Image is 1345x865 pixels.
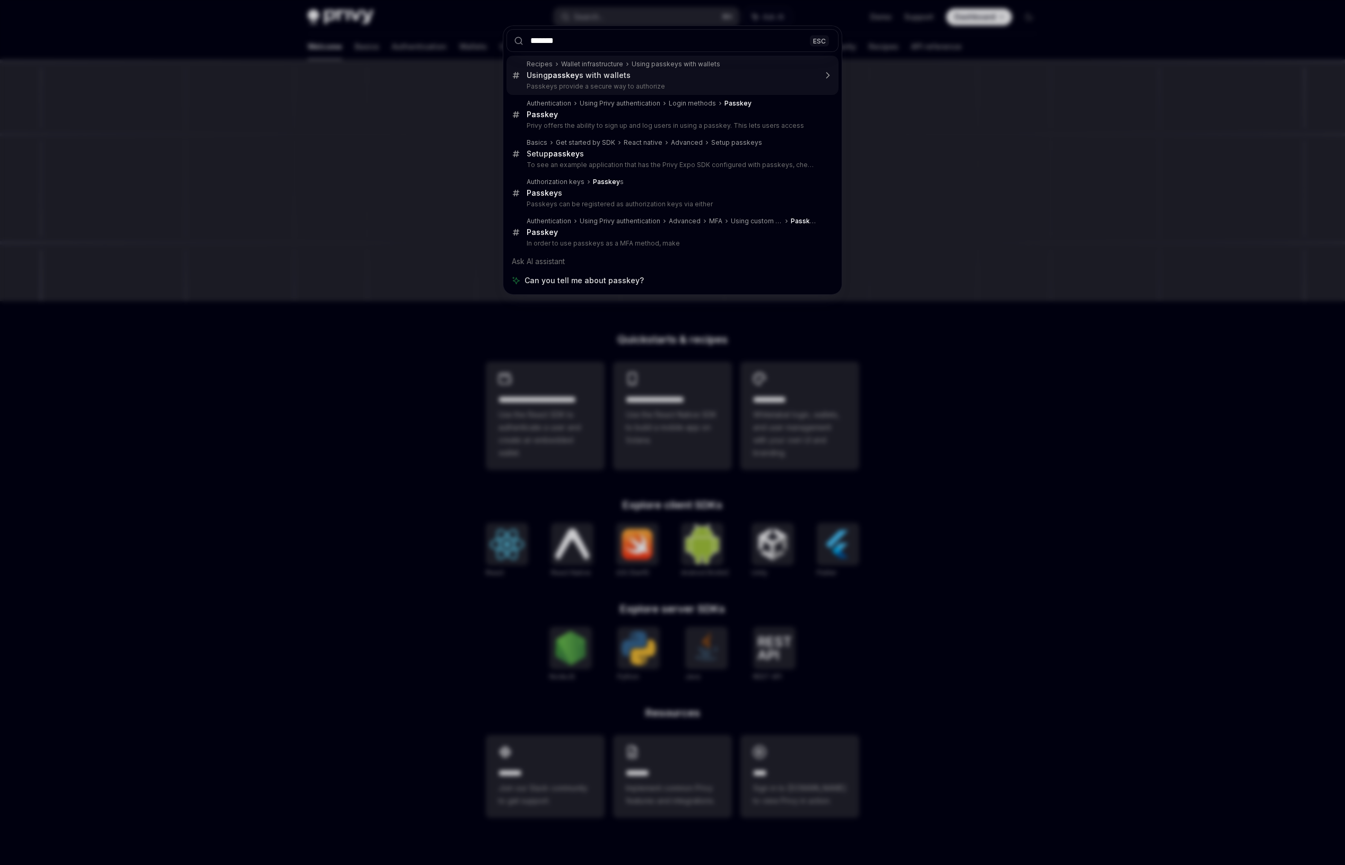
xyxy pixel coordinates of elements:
b: passkey [548,149,580,158]
p: Privy offers the ability to sign up and log users in using a passkey. This lets users access [527,121,816,130]
div: Setup passkeys [711,138,762,147]
b: Passkey [791,217,818,225]
div: Setup s [527,149,584,159]
b: Passkey [724,99,752,107]
b: passkey [548,71,579,80]
p: To see an example application that has the Privy Expo SDK configured with passkeys, check out our E [527,161,816,169]
div: Ask AI assistant [506,252,839,271]
div: Using Privy authentication [580,217,660,225]
div: Advanced [669,217,701,225]
span: Can you tell me about passkey? [525,275,644,286]
div: ESC [810,35,829,46]
div: React native [624,138,662,147]
div: MFA [709,217,722,225]
div: s [593,178,624,186]
div: Get started by SDK [556,138,615,147]
div: Using Privy authentication [580,99,660,108]
div: Authentication [527,99,571,108]
div: Authorization keys [527,178,584,186]
div: Using passkeys with wallets [632,60,720,68]
div: Using custom UIs [731,217,782,225]
p: Passkeys provide a secure way to authorize [527,82,816,91]
p: Passkeys can be registered as authorization keys via either [527,200,816,208]
div: Wallet infrastructure [561,60,623,68]
div: Using s with wallets [527,71,631,80]
div: Basics [527,138,547,147]
div: Advanced [671,138,703,147]
div: Authentication [527,217,571,225]
div: Recipes [527,60,553,68]
div: Login methods [669,99,716,108]
b: Passkey [593,178,620,186]
p: In order to use passkeys as a MFA method, make [527,239,816,248]
div: s [527,188,562,198]
b: Passkey [527,110,558,119]
b: Passkey [527,188,558,197]
b: Passkey [527,228,558,237]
